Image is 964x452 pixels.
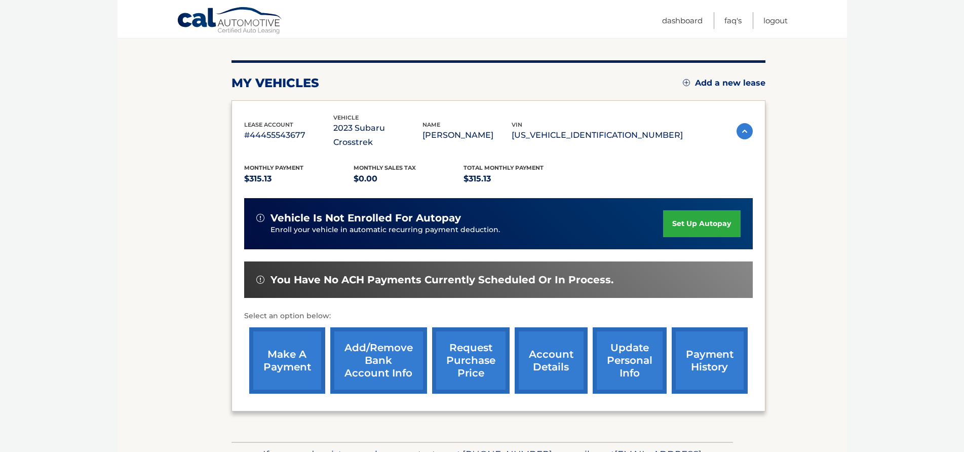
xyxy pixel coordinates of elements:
[464,164,544,171] span: Total Monthly Payment
[422,128,512,142] p: [PERSON_NAME]
[232,76,319,91] h2: my vehicles
[422,121,440,128] span: name
[354,164,416,171] span: Monthly sales Tax
[593,327,667,394] a: update personal info
[683,79,690,86] img: add.svg
[244,164,303,171] span: Monthly Payment
[737,123,753,139] img: accordion-active.svg
[662,12,703,29] a: Dashboard
[683,78,765,88] a: Add a new lease
[663,210,740,237] a: set up autopay
[724,12,742,29] a: FAQ's
[512,128,683,142] p: [US_VEHICLE_IDENTIFICATION_NUMBER]
[271,274,613,286] span: You have no ACH payments currently scheduled or in process.
[271,212,461,224] span: vehicle is not enrolled for autopay
[464,172,573,186] p: $315.13
[333,114,359,121] span: vehicle
[512,121,522,128] span: vin
[515,327,588,394] a: account details
[354,172,464,186] p: $0.00
[244,310,753,322] p: Select an option below:
[256,276,264,284] img: alert-white.svg
[763,12,788,29] a: Logout
[432,327,510,394] a: request purchase price
[244,121,293,128] span: lease account
[271,224,664,236] p: Enroll your vehicle in automatic recurring payment deduction.
[244,128,333,142] p: #44455543677
[330,327,427,394] a: Add/Remove bank account info
[256,214,264,222] img: alert-white.svg
[333,121,422,149] p: 2023 Subaru Crosstrek
[244,172,354,186] p: $315.13
[672,327,748,394] a: payment history
[177,7,283,36] a: Cal Automotive
[249,327,325,394] a: make a payment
